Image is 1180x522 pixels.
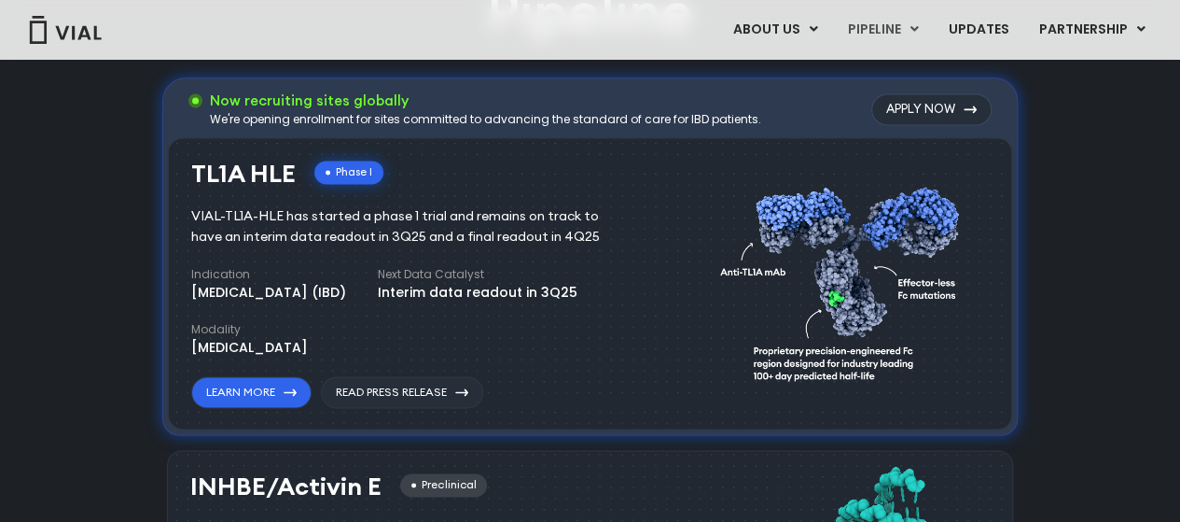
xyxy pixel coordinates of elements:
[191,283,346,303] div: [MEDICAL_DATA] (IBD)
[191,338,308,358] div: [MEDICAL_DATA]
[400,473,487,497] div: Preclinical
[833,14,933,46] a: PIPELINEMenu Toggle
[314,161,383,184] div: Phase I
[321,376,483,408] a: Read Press Release
[1024,14,1160,46] a: PARTNERSHIPMenu Toggle
[210,91,761,111] h3: Now recruiting sites globally
[378,283,577,303] div: Interim data readout in 3Q25
[378,266,577,283] h4: Next Data Catalyst
[191,206,627,247] div: VIAL-TL1A-HLE has started a phase 1 trial and remains on track to have an interim data readout in...
[190,473,382,501] h3: INHBE/Activin E
[871,93,992,125] a: Apply Now
[191,376,312,408] a: Learn More
[720,151,970,408] img: TL1A antibody diagram.
[934,14,1023,46] a: UPDATES
[191,266,346,283] h4: Indication
[718,14,832,46] a: ABOUT USMenu Toggle
[210,111,761,128] div: We're opening enrollment for sites committed to advancing the standard of care for IBD patients.
[28,16,103,44] img: Vial Logo
[191,321,308,338] h4: Modality
[191,161,296,188] h3: TL1A HLE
